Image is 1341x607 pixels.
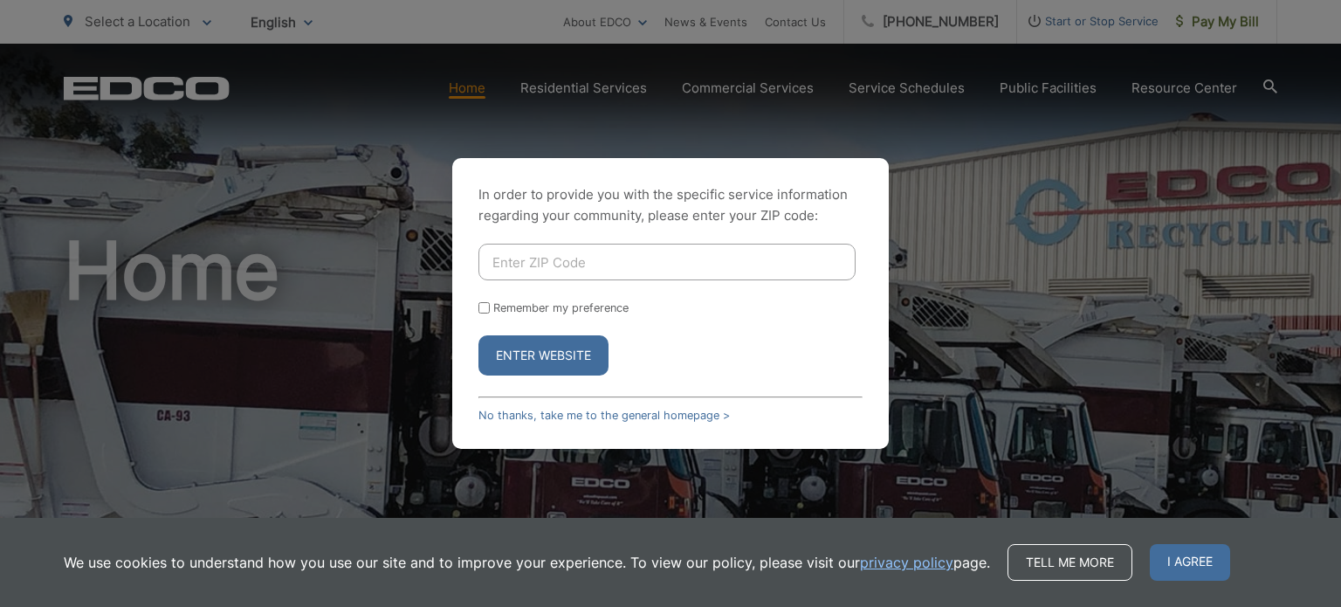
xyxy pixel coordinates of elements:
[1150,544,1230,581] span: I agree
[860,552,953,573] a: privacy policy
[64,552,990,573] p: We use cookies to understand how you use our site and to improve your experience. To view our pol...
[493,301,629,314] label: Remember my preference
[478,244,856,280] input: Enter ZIP Code
[478,184,863,226] p: In order to provide you with the specific service information regarding your community, please en...
[1007,544,1132,581] a: Tell me more
[478,409,730,422] a: No thanks, take me to the general homepage >
[478,335,609,376] button: Enter Website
